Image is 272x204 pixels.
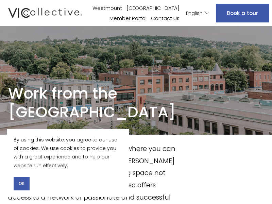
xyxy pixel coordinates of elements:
[151,13,180,23] a: Contact Us
[14,136,122,170] p: By using this website, you agree to our use of cookies. We use cookies to provide you with a grea...
[8,6,82,19] img: Vic Collective
[14,177,30,190] button: OK
[92,3,122,13] a: Westmount
[216,4,269,22] a: Book a tour
[186,8,203,18] span: English
[109,13,147,23] a: Member Portal
[126,3,180,13] a: [GEOGRAPHIC_DATA]
[186,8,209,18] div: language picker
[7,129,129,197] section: Cookie banner
[8,83,176,123] span: Work from the [GEOGRAPHIC_DATA]
[19,181,24,187] span: OK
